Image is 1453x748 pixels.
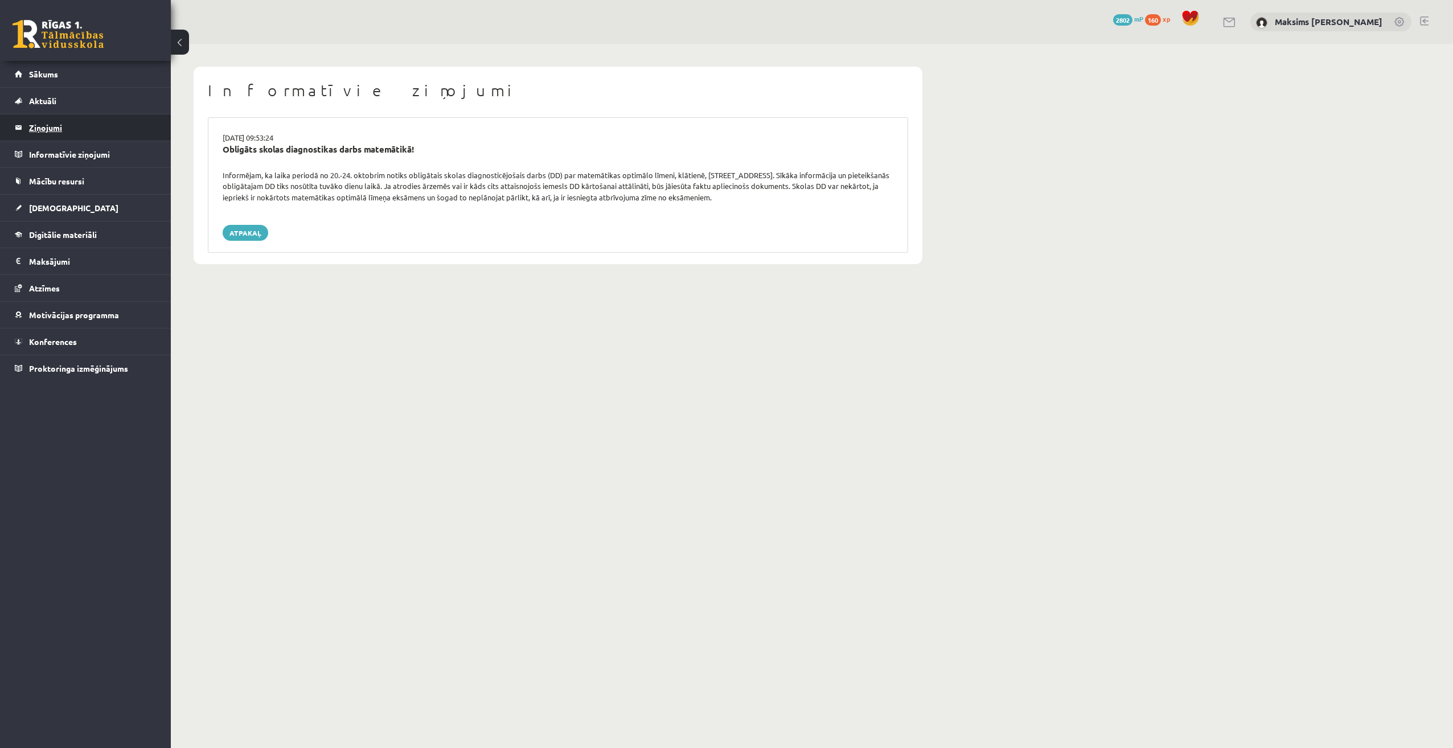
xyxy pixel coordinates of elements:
a: Motivācijas programma [15,302,157,328]
span: [DEMOGRAPHIC_DATA] [29,203,118,213]
a: Proktoringa izmēģinājums [15,355,157,381]
img: Maksims Mihails Blizņuks [1256,17,1267,28]
a: [DEMOGRAPHIC_DATA] [15,195,157,221]
span: 2802 [1113,14,1132,26]
a: Konferences [15,328,157,355]
a: Ziņojumi [15,114,157,141]
span: Aktuāli [29,96,56,106]
span: Sākums [29,69,58,79]
span: Konferences [29,336,77,347]
h1: Informatīvie ziņojumi [208,81,908,100]
a: Sākums [15,61,157,87]
a: Maksājumi [15,248,157,274]
a: Atpakaļ [223,225,268,241]
a: Digitālie materiāli [15,221,157,248]
a: Aktuāli [15,88,157,114]
a: Atzīmes [15,275,157,301]
span: Mācību resursi [29,176,84,186]
span: Proktoringa izmēģinājums [29,363,128,373]
span: xp [1163,14,1170,23]
a: 2802 mP [1113,14,1143,23]
span: Digitālie materiāli [29,229,97,240]
legend: Informatīvie ziņojumi [29,141,157,167]
legend: Maksājumi [29,248,157,274]
a: 160 xp [1145,14,1176,23]
div: Informējam, ka laika periodā no 20.-24. oktobrim notiks obligātais skolas diagnosticējošais darbs... [214,170,902,203]
div: [DATE] 09:53:24 [214,132,902,143]
span: mP [1134,14,1143,23]
span: Motivācijas programma [29,310,119,320]
a: Informatīvie ziņojumi [15,141,157,167]
span: 160 [1145,14,1161,26]
a: Mācību resursi [15,168,157,194]
span: Atzīmes [29,283,60,293]
legend: Ziņojumi [29,114,157,141]
div: Obligāts skolas diagnostikas darbs matemātikā! [223,143,893,156]
a: Maksims [PERSON_NAME] [1275,16,1382,27]
a: Rīgas 1. Tālmācības vidusskola [13,20,104,48]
